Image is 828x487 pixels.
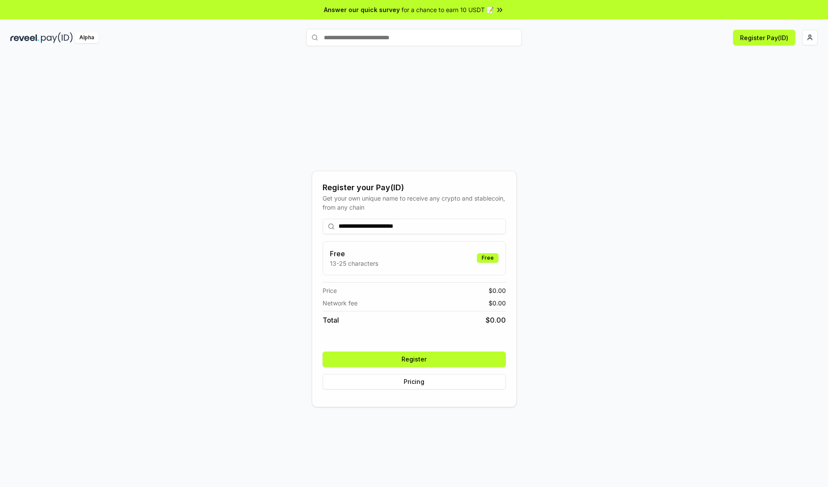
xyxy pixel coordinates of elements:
[323,194,506,212] div: Get your own unique name to receive any crypto and stablecoin, from any chain
[733,30,795,45] button: Register Pay(ID)
[323,315,339,325] span: Total
[401,5,494,14] span: for a chance to earn 10 USDT 📝
[75,32,99,43] div: Alpha
[41,32,73,43] img: pay_id
[323,298,358,308] span: Network fee
[323,374,506,390] button: Pricing
[489,298,506,308] span: $ 0.00
[324,5,400,14] span: Answer our quick survey
[477,253,499,263] div: Free
[323,182,506,194] div: Register your Pay(ID)
[323,352,506,367] button: Register
[489,286,506,295] span: $ 0.00
[486,315,506,325] span: $ 0.00
[10,32,39,43] img: reveel_dark
[323,286,337,295] span: Price
[330,248,378,259] h3: Free
[330,259,378,268] p: 13-25 characters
